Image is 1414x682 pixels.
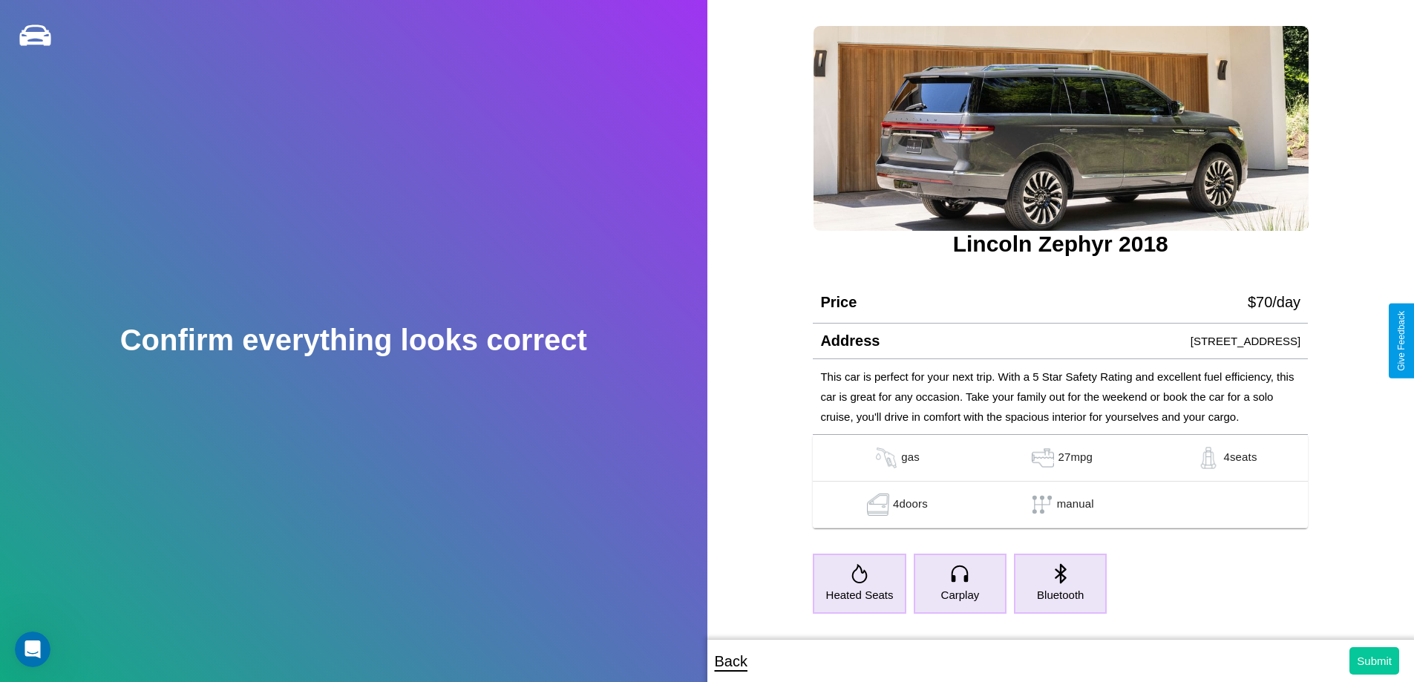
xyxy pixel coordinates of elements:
[1058,447,1093,469] p: 27 mpg
[820,367,1300,427] p: This car is perfect for your next trip. With a 5 Star Safety Rating and excellent fuel efficiency...
[820,332,880,350] h4: Address
[715,648,747,675] p: Back
[120,324,587,357] h2: Confirm everything looks correct
[1057,494,1094,516] p: manual
[1194,447,1223,469] img: gas
[941,585,980,605] p: Carplay
[15,632,50,667] iframe: Intercom live chat
[826,585,894,605] p: Heated Seats
[1037,585,1084,605] p: Bluetooth
[1028,447,1058,469] img: gas
[893,494,928,516] p: 4 doors
[863,494,893,516] img: gas
[1349,647,1399,675] button: Submit
[1248,289,1300,315] p: $ 70 /day
[901,447,920,469] p: gas
[1191,331,1300,351] p: [STREET_ADDRESS]
[1223,447,1257,469] p: 4 seats
[1396,311,1407,371] div: Give Feedback
[871,447,901,469] img: gas
[813,232,1308,257] h3: Lincoln Zephyr 2018
[820,294,857,311] h4: Price
[813,435,1308,528] table: simple table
